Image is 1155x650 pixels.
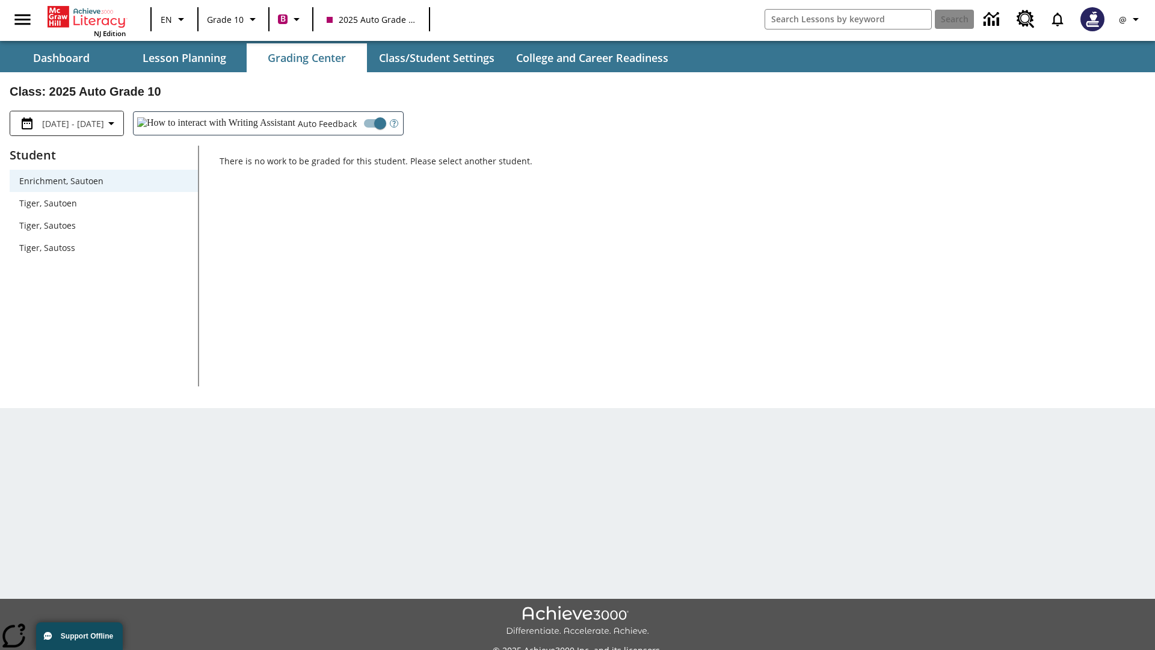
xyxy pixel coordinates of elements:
button: Lesson Planning [124,43,244,72]
button: Dashboard [1,43,122,72]
button: Open Help for Writing Assistant [385,112,403,135]
button: Open side menu [5,2,40,37]
span: EN [161,13,172,26]
img: Avatar [1080,7,1104,31]
div: Tiger, Sautoen [10,192,198,214]
button: Grading Center [247,43,367,72]
span: Auto Feedback [298,117,357,130]
button: Language: EN, Select a language [155,8,194,30]
button: College and Career Readiness [507,43,678,72]
img: How to interact with Writing Assistant [137,117,295,129]
div: Tiger, Sautoes [10,214,198,237]
button: Boost Class color is violet red. Change class color [273,8,309,30]
a: Data Center [976,3,1009,36]
span: 2025 Auto Grade 10 [327,13,416,26]
div: Enrichment, Sautoen [10,170,198,192]
button: Class/Student Settings [369,43,504,72]
p: Student [10,146,198,165]
span: Tiger, Sautoen [19,197,188,209]
button: Select a new avatar [1073,4,1112,35]
div: Home [48,4,126,38]
button: Support Offline [36,622,123,650]
button: Grade: Grade 10, Select a grade [202,8,265,30]
input: search field [765,10,931,29]
span: NJ Edition [94,29,126,38]
span: [DATE] - [DATE] [42,117,104,130]
span: Support Offline [61,632,113,640]
button: Select the date range menu item [15,116,119,131]
p: There is no work to be graded for this student. Please select another student. [220,155,1145,177]
h2: Class : 2025 Auto Grade 10 [10,82,1145,101]
a: Notifications [1042,4,1073,35]
div: Tiger, Sautoss [10,237,198,259]
span: Tiger, Sautoss [19,241,188,254]
span: Enrichment, Sautoen [19,175,188,187]
a: Resource Center, Will open in new tab [1009,3,1042,36]
svg: Collapse Date Range Filter [104,116,119,131]
a: Home [48,5,126,29]
img: Achieve3000 Differentiate Accelerate Achieve [506,606,649,637]
span: B [280,11,286,26]
button: Profile/Settings [1112,8,1150,30]
span: @ [1119,13,1127,26]
span: Grade 10 [207,13,244,26]
span: Tiger, Sautoes [19,219,188,232]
